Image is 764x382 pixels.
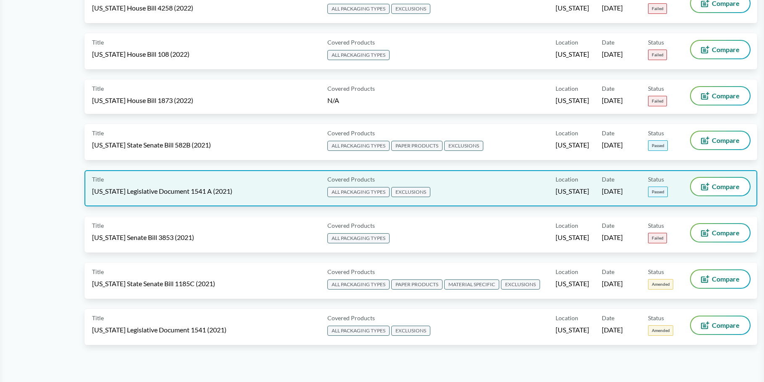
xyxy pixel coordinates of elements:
[327,84,375,93] span: Covered Products
[92,325,227,335] span: [US_STATE] Legislative Document 1541 (2021)
[92,96,193,105] span: [US_STATE] House Bill 1873 (2022)
[712,276,740,282] span: Compare
[602,314,614,322] span: Date
[602,38,614,47] span: Date
[648,3,667,14] span: Failed
[712,92,740,99] span: Compare
[327,4,390,14] span: ALL PACKAGING TYPES
[602,84,614,93] span: Date
[92,267,104,276] span: Title
[556,221,578,230] span: Location
[556,279,589,288] span: [US_STATE]
[691,178,750,195] button: Compare
[691,224,750,242] button: Compare
[327,96,339,104] span: N/A
[712,322,740,329] span: Compare
[92,3,193,13] span: [US_STATE] House Bill 4258 (2022)
[712,183,740,190] span: Compare
[602,3,623,13] span: [DATE]
[327,175,375,184] span: Covered Products
[691,316,750,334] button: Compare
[556,3,589,13] span: [US_STATE]
[648,325,673,336] span: Amended
[327,221,375,230] span: Covered Products
[556,129,578,137] span: Location
[648,38,664,47] span: Status
[327,233,390,243] span: ALL PACKAGING TYPES
[602,96,623,105] span: [DATE]
[556,175,578,184] span: Location
[712,46,740,53] span: Compare
[92,233,194,242] span: [US_STATE] Senate Bill 3853 (2021)
[327,314,375,322] span: Covered Products
[92,279,215,288] span: [US_STATE] State Senate Bill 1185C (2021)
[648,175,664,184] span: Status
[691,41,750,58] button: Compare
[648,233,667,243] span: Failed
[556,233,589,242] span: [US_STATE]
[712,137,740,144] span: Compare
[327,50,390,60] span: ALL PACKAGING TYPES
[391,4,430,14] span: EXCLUSIONS
[391,187,430,197] span: EXCLUSIONS
[444,141,483,151] span: EXCLUSIONS
[648,267,664,276] span: Status
[648,96,667,106] span: Failed
[648,84,664,93] span: Status
[92,50,190,59] span: [US_STATE] House Bill 108 (2022)
[602,325,623,335] span: [DATE]
[92,314,104,322] span: Title
[556,38,578,47] span: Location
[602,140,623,150] span: [DATE]
[556,187,589,196] span: [US_STATE]
[691,87,750,105] button: Compare
[556,50,589,59] span: [US_STATE]
[602,187,623,196] span: [DATE]
[444,279,499,290] span: MATERIAL SPECIFIC
[327,129,375,137] span: Covered Products
[691,270,750,288] button: Compare
[327,38,375,47] span: Covered Products
[556,140,589,150] span: [US_STATE]
[602,221,614,230] span: Date
[391,326,430,336] span: EXCLUSIONS
[556,267,578,276] span: Location
[556,84,578,93] span: Location
[327,141,390,151] span: ALL PACKAGING TYPES
[602,175,614,184] span: Date
[712,229,740,236] span: Compare
[556,96,589,105] span: [US_STATE]
[92,175,104,184] span: Title
[92,84,104,93] span: Title
[648,50,667,60] span: Failed
[648,221,664,230] span: Status
[691,132,750,149] button: Compare
[648,140,668,151] span: Passed
[92,38,104,47] span: Title
[648,187,668,197] span: Passed
[602,233,623,242] span: [DATE]
[92,129,104,137] span: Title
[327,267,375,276] span: Covered Products
[556,314,578,322] span: Location
[391,141,443,151] span: PAPER PRODUCTS
[92,187,232,196] span: [US_STATE] Legislative Document 1541 A (2021)
[648,314,664,322] span: Status
[92,221,104,230] span: Title
[327,187,390,197] span: ALL PACKAGING TYPES
[602,50,623,59] span: [DATE]
[556,325,589,335] span: [US_STATE]
[327,279,390,290] span: ALL PACKAGING TYPES
[602,129,614,137] span: Date
[602,279,623,288] span: [DATE]
[648,279,673,290] span: Amended
[92,140,211,150] span: [US_STATE] State Senate Bill 582B (2021)
[327,326,390,336] span: ALL PACKAGING TYPES
[602,267,614,276] span: Date
[391,279,443,290] span: PAPER PRODUCTS
[501,279,540,290] span: EXCLUSIONS
[648,129,664,137] span: Status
